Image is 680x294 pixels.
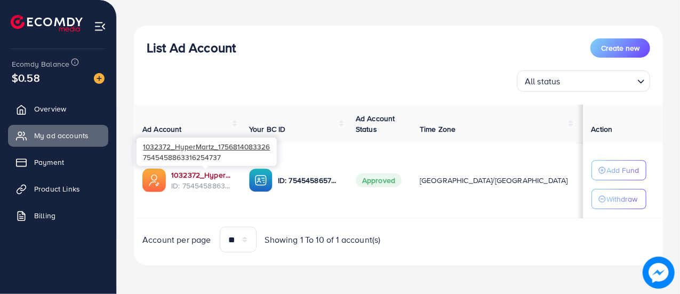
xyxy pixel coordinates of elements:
[34,184,80,194] span: Product Links
[420,175,568,186] span: [GEOGRAPHIC_DATA]/[GEOGRAPHIC_DATA]
[517,70,650,92] div: Search for option
[591,160,646,180] button: Add Fund
[34,157,64,168] span: Payment
[34,104,66,114] span: Overview
[12,70,40,85] span: $0.58
[607,164,639,177] p: Add Fund
[12,59,69,69] span: Ecomdy Balance
[142,124,182,134] span: Ad Account
[143,141,270,152] span: 1032372_HyperMartz_1756814083326
[591,189,646,209] button: Withdraw
[8,178,108,200] a: Product Links
[356,173,402,187] span: Approved
[171,180,232,191] span: ID: 7545458863316254737
[142,169,166,192] img: ic-ads-acc.e4c84228.svg
[607,193,638,205] p: Withdraw
[523,74,563,89] span: All status
[8,125,108,146] a: My ad accounts
[142,234,211,246] span: Account per page
[8,152,108,173] a: Payment
[601,43,639,53] span: Create new
[34,130,89,141] span: My ad accounts
[590,38,650,58] button: Create new
[249,169,273,192] img: ic-ba-acc.ded83a64.svg
[94,73,105,84] img: image
[11,15,83,31] img: logo
[265,234,381,246] span: Showing 1 To 10 of 1 account(s)
[643,257,675,289] img: image
[94,20,106,33] img: menu
[420,124,455,134] span: Time Zone
[249,124,286,134] span: Your BC ID
[34,210,55,221] span: Billing
[8,205,108,226] a: Billing
[278,174,339,187] p: ID: 7545458657292042257
[147,40,236,55] h3: List Ad Account
[8,98,108,120] a: Overview
[356,113,395,134] span: Ad Account Status
[564,71,633,89] input: Search for option
[591,124,613,134] span: Action
[171,170,232,180] a: 1032372_HyperMartz_1756814083326
[137,138,277,166] div: 7545458863316254737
